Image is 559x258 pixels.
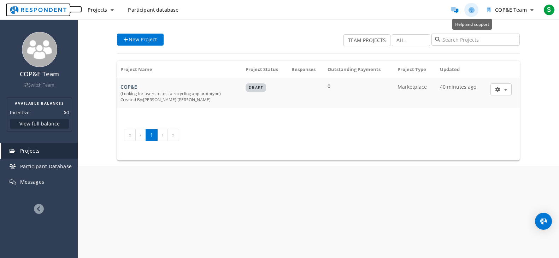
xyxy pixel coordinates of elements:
div: Created By: [120,96,239,102]
a: Help and support [464,3,478,17]
a: Participant database [122,4,184,16]
span: COP&E Team [495,6,526,13]
h2: AVAILABLE BALANCES [10,100,69,106]
span: Participant Database [20,163,72,170]
span: Participant database [128,6,178,13]
th: Responses [288,61,324,78]
h5: 0 [328,83,390,89]
a: « [124,129,136,141]
div: (Looking for users to test a recycling app prototype) [120,90,239,96]
td: Marketplace [394,78,436,108]
span: Help and support [455,21,489,27]
a: 1 [146,129,158,141]
span: [PERSON_NAME] [177,96,211,102]
section: Balance summary [7,97,72,132]
th: Project Name [117,61,242,78]
span: S [543,4,555,16]
th: Updated [436,61,487,78]
button: S [542,4,556,16]
span: Projects [20,147,40,154]
span: Thu, Sep 4 2025, 12:04:14 pm [440,83,476,90]
a: Message participants [447,3,461,17]
dd: $0 [64,109,69,116]
td: 0 [324,78,394,108]
img: team_avatar_256.png [22,32,57,67]
td: COP&E (Looking for users to test a recycling app prototype) Created By:[PERSON_NAME] [PERSON_NAME] [117,78,242,108]
h4: COP&E Team [5,71,74,78]
th: Outstanding Payments [324,61,394,78]
a: Switch Team [24,82,54,88]
a: › [157,129,168,141]
input: Search Projects [431,34,520,46]
button: View full balance [10,119,69,129]
span: Projects [88,6,107,13]
span: DRAFT [246,83,266,92]
span: COP&E [120,83,137,90]
img: respondent-logo.png [6,3,71,17]
a: New Project [117,34,164,46]
button: Projects [82,4,119,16]
th: Project Status [242,61,288,78]
th: Project Type [394,61,436,78]
a: ‹ [135,129,146,141]
span: [PERSON_NAME] [143,96,176,102]
td: DRAFT [242,78,288,108]
span: Messages [20,178,45,185]
button: COP&E Team [481,4,539,16]
a: » [167,129,179,141]
dt: Incentive [10,109,29,116]
div: Open Intercom Messenger [535,213,552,230]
